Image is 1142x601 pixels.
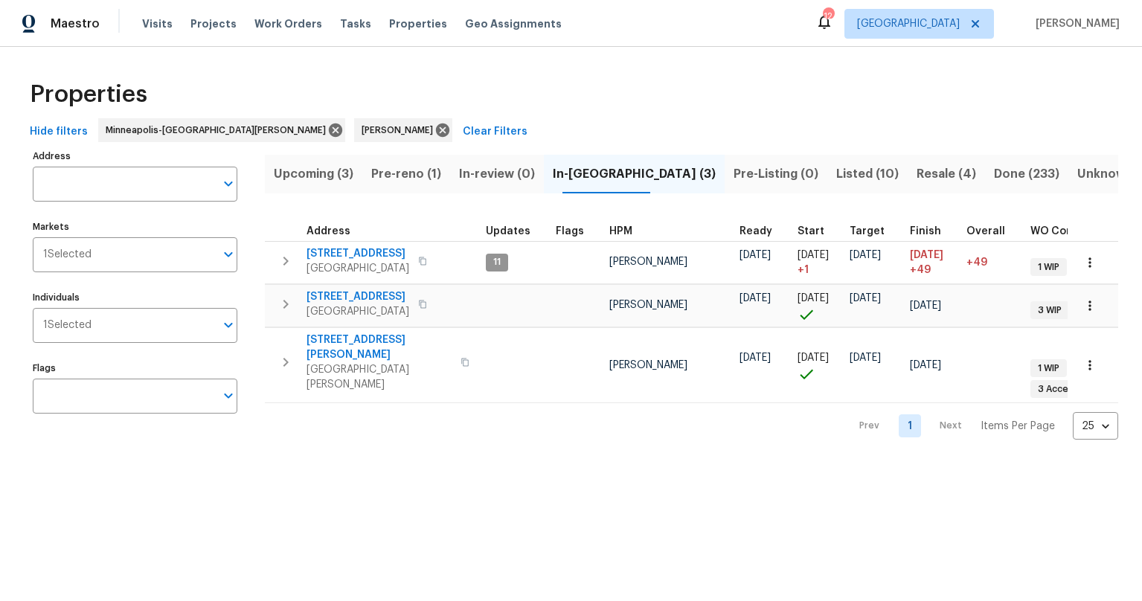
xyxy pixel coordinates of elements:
span: 11 [487,256,507,269]
span: HPM [609,226,632,237]
span: [GEOGRAPHIC_DATA] [307,304,409,319]
td: Project started 1 days late [792,241,844,283]
span: Ready [740,226,772,237]
td: Project started on time [792,284,844,327]
span: Flags [556,226,584,237]
span: [STREET_ADDRESS] [307,289,409,304]
td: Project started on time [792,327,844,403]
label: Address [33,152,237,161]
span: [DATE] [798,353,829,363]
span: [DATE] [910,300,941,311]
button: Open [218,385,239,406]
span: Geo Assignments [465,16,562,31]
div: Days past target finish date [966,226,1019,237]
span: [DATE] [798,250,829,260]
button: Open [218,173,239,194]
label: Flags [33,364,237,373]
span: [GEOGRAPHIC_DATA] [307,261,409,276]
div: Target renovation project end date [850,226,898,237]
div: 12 [823,9,833,24]
span: [GEOGRAPHIC_DATA] [857,16,960,31]
span: Upcoming (3) [274,164,353,184]
span: Projects [190,16,237,31]
span: [STREET_ADDRESS] [307,246,409,261]
span: Done (233) [994,164,1059,184]
nav: Pagination Navigation [845,412,1118,440]
span: Updates [486,226,530,237]
div: Minneapolis-[GEOGRAPHIC_DATA][PERSON_NAME] [98,118,345,142]
span: [DATE] [910,250,943,260]
span: Finish [910,226,941,237]
span: In-[GEOGRAPHIC_DATA] (3) [553,164,716,184]
span: +49 [966,257,987,268]
span: Work Orders [254,16,322,31]
span: 1 Selected [43,319,92,332]
label: Individuals [33,293,237,302]
span: Listed (10) [836,164,899,184]
span: Visits [142,16,173,31]
button: Open [218,315,239,335]
span: Tasks [340,19,371,29]
p: Items Per Page [981,419,1055,434]
span: Minneapolis-[GEOGRAPHIC_DATA][PERSON_NAME] [106,123,332,138]
span: 3 Accepted [1032,383,1097,396]
span: Pre-Listing (0) [734,164,818,184]
span: [DATE] [740,250,771,260]
div: 25 [1073,407,1118,446]
td: 49 day(s) past target finish date [960,241,1024,283]
span: Clear Filters [463,123,527,141]
span: 1 WIP [1032,261,1065,274]
span: 1 Selected [43,248,92,261]
span: [DATE] [850,250,881,260]
span: Hide filters [30,123,88,141]
div: Projected renovation finish date [910,226,955,237]
span: +49 [910,263,931,277]
div: [PERSON_NAME] [354,118,452,142]
span: Maestro [51,16,100,31]
span: [DATE] [850,353,881,363]
span: 3 WIP [1032,304,1068,317]
span: [PERSON_NAME] [609,300,687,310]
span: Address [307,226,350,237]
span: Properties [30,87,147,102]
span: [STREET_ADDRESS][PERSON_NAME] [307,332,452,362]
td: Scheduled to finish 49 day(s) late [904,241,960,283]
span: Resale (4) [917,164,976,184]
span: [PERSON_NAME] [609,360,687,370]
span: Start [798,226,824,237]
button: Clear Filters [457,118,533,146]
span: 1 WIP [1032,362,1065,375]
span: [PERSON_NAME] [362,123,439,138]
span: WO Completion [1030,226,1112,237]
span: [DATE] [850,293,881,303]
span: [DATE] [910,360,941,370]
button: Hide filters [24,118,94,146]
a: Goto page 1 [899,414,921,437]
label: Markets [33,222,237,231]
span: [DATE] [740,293,771,303]
span: [PERSON_NAME] [609,257,687,267]
span: [DATE] [798,293,829,303]
span: + 1 [798,263,809,277]
span: [GEOGRAPHIC_DATA][PERSON_NAME] [307,362,452,392]
span: Properties [389,16,447,31]
span: Target [850,226,885,237]
span: In-review (0) [459,164,535,184]
button: Open [218,244,239,265]
div: Earliest renovation start date (first business day after COE or Checkout) [740,226,786,237]
span: Overall [966,226,1005,237]
span: [DATE] [740,353,771,363]
div: Actual renovation start date [798,226,838,237]
span: [PERSON_NAME] [1030,16,1120,31]
span: Pre-reno (1) [371,164,441,184]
